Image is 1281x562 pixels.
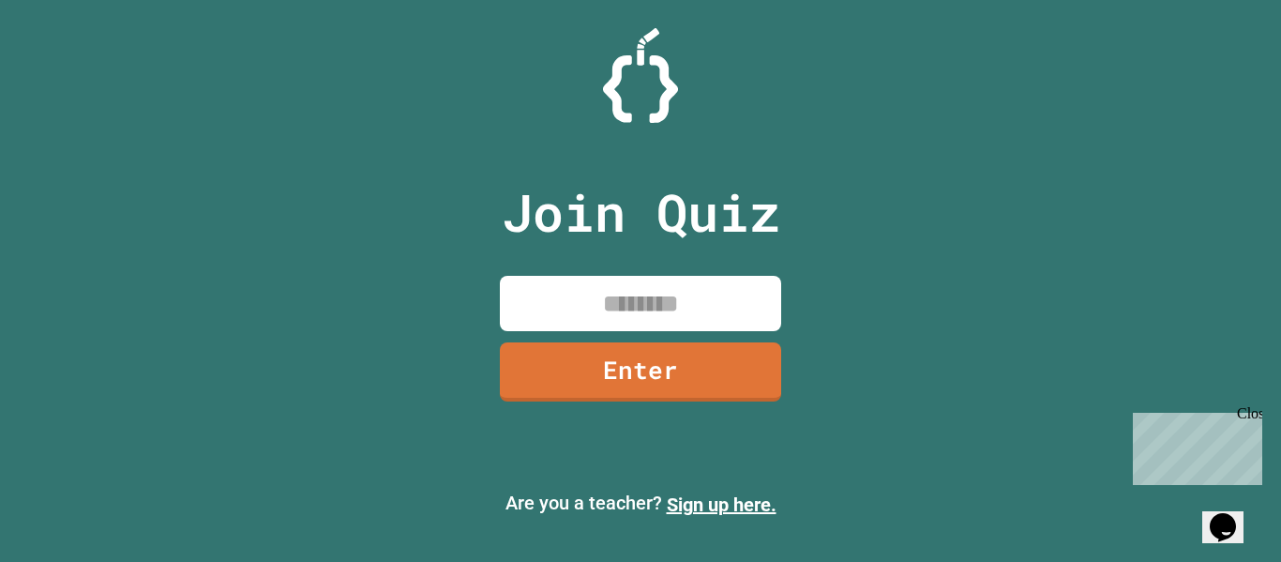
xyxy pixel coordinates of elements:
[1202,487,1262,543] iframe: chat widget
[667,494,776,516] a: Sign up here.
[15,489,1266,519] p: Are you a teacher?
[8,8,129,119] div: Chat with us now!Close
[502,174,780,251] p: Join Quiz
[1125,405,1262,485] iframe: chat widget
[603,28,678,123] img: Logo.svg
[500,342,781,402] a: Enter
